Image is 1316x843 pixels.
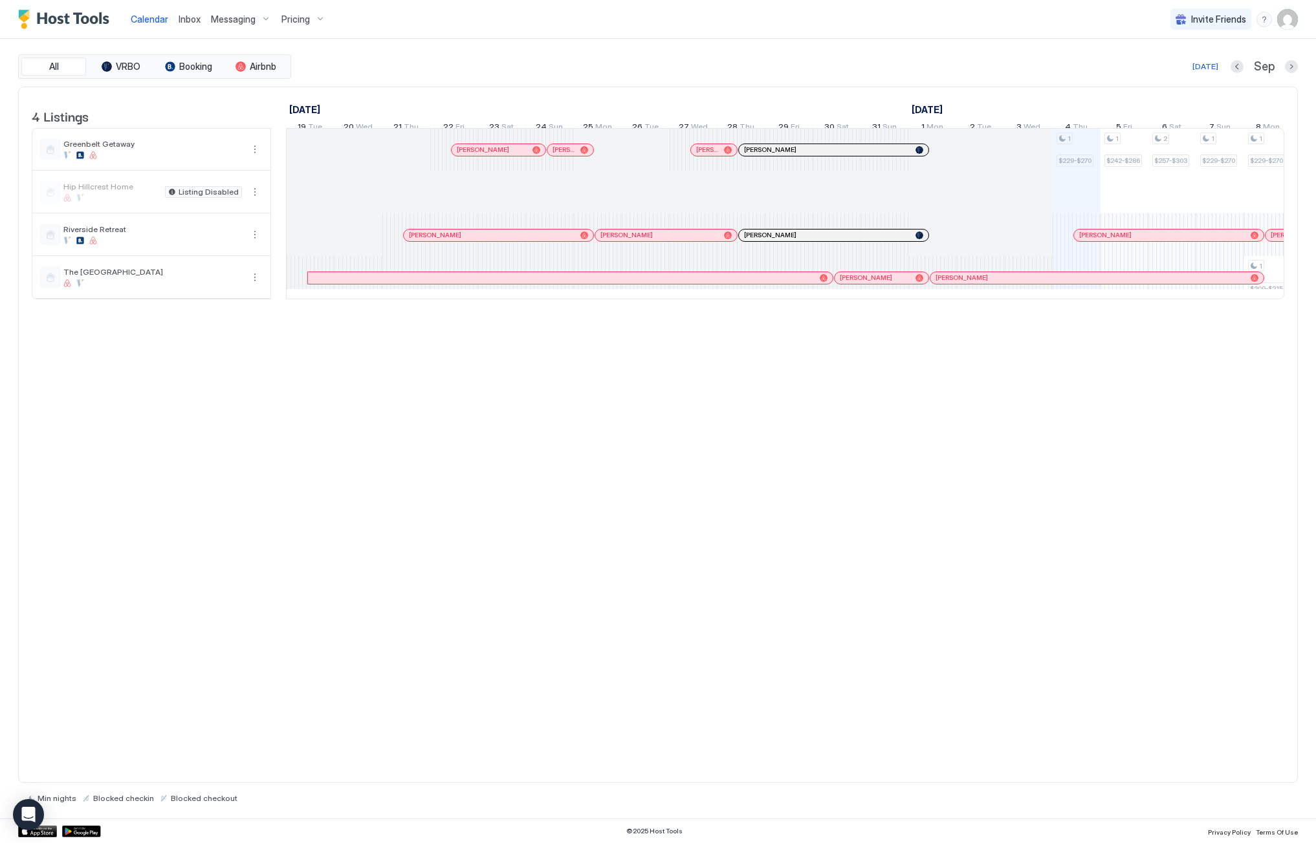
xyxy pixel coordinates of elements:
[18,10,115,29] a: Host Tools Logo
[38,793,76,803] span: Min nights
[1253,119,1283,138] a: September 8, 2025
[744,145,796,154] span: [PERSON_NAME]
[344,122,354,135] span: 20
[1062,119,1091,138] a: September 4, 2025
[62,826,101,837] div: Google Play Store
[63,267,242,277] span: The [GEOGRAPHIC_DATA]
[63,182,160,191] span: Hip Hillcrest Home
[595,122,612,135] span: Mon
[179,14,201,25] span: Inbox
[390,119,422,138] a: August 21, 2025
[179,12,201,26] a: Inbox
[116,61,140,72] span: VRBO
[696,145,719,154] span: [PERSON_NAME]
[171,793,237,803] span: Blocked checkout
[1259,134,1262,143] span: 1
[21,58,86,76] button: All
[679,122,689,135] span: 27
[1256,828,1298,836] span: Terms Of Use
[486,119,517,138] a: August 23, 2025
[1256,122,1261,135] span: 8
[18,826,57,837] a: App Store
[211,14,256,25] span: Messaging
[1115,134,1119,143] span: 1
[553,145,575,154] span: [PERSON_NAME]
[1250,156,1283,165] span: $229-$270
[501,122,514,135] span: Sat
[294,119,325,138] a: August 19, 2025
[179,61,212,72] span: Booking
[1254,59,1275,74] span: Sep
[32,106,89,125] span: 4 Listings
[840,273,892,282] span: [PERSON_NAME]
[1259,262,1262,270] span: 1
[549,122,563,135] span: Sun
[691,122,708,135] span: Wed
[340,119,376,138] a: August 20, 2025
[821,119,852,138] a: August 30, 2025
[1256,12,1272,27] div: menu
[1073,122,1088,135] span: Thu
[455,122,465,135] span: Fri
[600,231,653,239] span: [PERSON_NAME]
[1192,61,1218,72] div: [DATE]
[908,100,946,119] a: September 1, 2025
[778,122,789,135] span: 29
[970,122,975,135] span: 2
[1113,119,1135,138] a: September 5, 2025
[1159,119,1185,138] a: September 6, 2025
[63,224,242,234] span: Riverside Retreat
[286,100,324,119] a: August 19, 2025
[791,122,800,135] span: Fri
[247,184,263,200] div: menu
[247,270,263,285] button: More options
[775,119,803,138] a: August 29, 2025
[13,799,44,830] div: Open Intercom Messenger
[1285,60,1298,73] button: Next month
[1013,119,1044,138] a: September 3, 2025
[1016,122,1022,135] span: 3
[1079,231,1132,239] span: [PERSON_NAME]
[1216,122,1231,135] span: Sun
[1256,824,1298,838] a: Terms Of Use
[927,122,943,135] span: Mon
[727,122,738,135] span: 28
[1231,60,1244,73] button: Previous month
[724,119,758,138] a: August 28, 2025
[632,122,642,135] span: 26
[1106,156,1140,165] span: $242-$286
[404,122,419,135] span: Thu
[247,227,263,242] div: menu
[1162,122,1167,135] span: 6
[1058,156,1091,165] span: $229-$270
[18,54,291,79] div: tab-group
[583,122,593,135] span: 25
[1277,9,1298,30] div: User profile
[869,119,900,138] a: August 31, 2025
[883,122,897,135] span: Sun
[918,119,947,138] a: September 1, 2025
[247,142,263,157] button: More options
[1068,134,1071,143] span: 1
[298,122,306,135] span: 19
[281,14,310,25] span: Pricing
[580,119,615,138] a: August 25, 2025
[457,145,509,154] span: [PERSON_NAME]
[936,273,988,282] span: [PERSON_NAME]
[247,227,263,242] button: More options
[532,119,566,138] a: August 24, 2025
[1250,284,1283,293] span: $209-$215
[131,12,168,26] a: Calendar
[393,122,402,135] span: 21
[1191,14,1246,25] span: Invite Friends
[1163,134,1167,143] span: 2
[250,61,276,72] span: Airbnb
[1202,156,1235,165] span: $229-$270
[356,122,373,135] span: Wed
[1024,122,1040,135] span: Wed
[626,827,683,835] span: © 2025 Host Tools
[440,119,468,138] a: August 22, 2025
[1169,122,1181,135] span: Sat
